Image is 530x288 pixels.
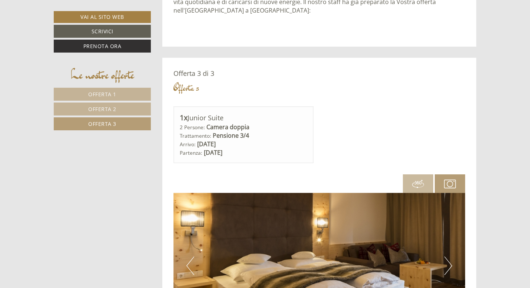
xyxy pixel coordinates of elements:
[444,178,456,190] img: camera.svg
[255,195,292,208] button: Invia
[180,132,211,139] small: Trattamento:
[132,6,160,18] div: [DATE]
[197,140,216,148] b: [DATE]
[180,113,308,123] div: Junior Suite
[54,25,151,38] a: Scrivici
[173,69,214,78] span: Offerta 3 di 3
[444,257,452,275] button: Next
[6,20,123,43] div: Buon giorno, come possiamo aiutarla?
[54,40,151,53] a: Prenota ora
[412,178,424,190] img: 360-grad.svg
[173,81,199,95] div: Offerta 3
[206,123,249,131] b: Camera doppia
[11,21,119,27] div: [GEOGRAPHIC_DATA]
[88,91,116,98] span: Offerta 1
[180,149,202,156] small: Partenza:
[54,66,151,84] div: Le nostre offerte
[204,148,222,157] b: [DATE]
[11,36,119,41] small: 18:13
[186,257,194,275] button: Previous
[180,124,205,131] small: 2 Persone:
[213,131,249,140] b: Pensione 3/4
[180,113,188,123] b: 1x
[54,11,151,23] a: Vai al sito web
[88,106,116,113] span: Offerta 2
[88,120,116,127] span: Offerta 3
[180,141,196,148] small: Arrivo:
